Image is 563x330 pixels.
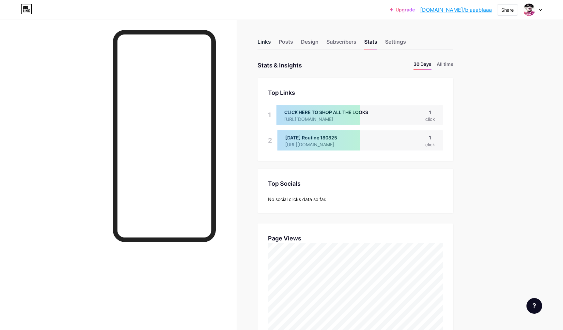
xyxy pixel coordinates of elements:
[390,7,415,12] a: Upgrade
[268,179,443,188] div: Top Socials
[268,196,443,203] div: No social clicks data so far.
[437,61,453,70] li: All time
[414,61,431,70] li: 30 Days
[258,38,271,50] div: Links
[425,134,435,141] div: 1
[501,7,514,13] div: Share
[364,38,377,50] div: Stats
[420,6,492,14] a: [DOMAIN_NAME]/blaaablaaa
[523,4,535,16] img: blaaablaaa
[268,130,272,151] div: 2
[425,141,435,148] div: click
[425,109,435,116] div: 1
[301,38,319,50] div: Design
[268,105,271,125] div: 1
[258,61,302,70] div: Stats & Insights
[268,234,443,243] div: Page Views
[425,116,435,122] div: click
[326,38,356,50] div: Subscribers
[279,38,293,50] div: Posts
[385,38,406,50] div: Settings
[268,88,443,97] div: Top Links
